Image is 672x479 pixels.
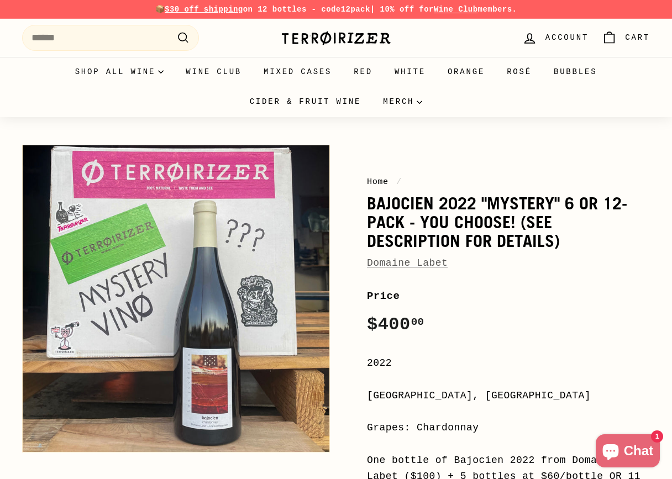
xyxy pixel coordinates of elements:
[393,177,405,187] span: /
[367,314,424,335] span: $400
[367,175,650,188] nav: breadcrumbs
[367,355,650,371] div: 2022
[367,194,650,250] h1: Bajocien 2022 "mystery" 6 or 12-pack - You choose! (see description for details)
[64,57,175,87] summary: Shop all wine
[367,420,650,436] div: Grapes: Chardonnay
[543,57,608,87] a: Bubbles
[595,22,657,54] a: Cart
[253,57,343,87] a: Mixed Cases
[592,434,663,470] inbox-online-store-chat: Shopify online store chat
[437,57,496,87] a: Orange
[516,22,595,54] a: Account
[367,177,389,187] a: Home
[367,288,650,304] label: Price
[384,57,437,87] a: White
[625,31,650,44] span: Cart
[434,5,478,14] a: Wine Club
[545,31,589,44] span: Account
[367,257,448,269] a: Domaine Labet
[367,388,650,404] div: [GEOGRAPHIC_DATA], [GEOGRAPHIC_DATA]
[496,57,543,87] a: Rosé
[165,5,243,14] span: $30 off shipping
[372,87,433,117] summary: Merch
[239,87,372,117] a: Cider & Fruit Wine
[341,5,370,14] strong: 12pack
[22,3,650,15] p: 📦 on 12 bottles - code | 10% off for members.
[411,316,424,328] sup: 00
[175,57,253,87] a: Wine Club
[343,57,384,87] a: Red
